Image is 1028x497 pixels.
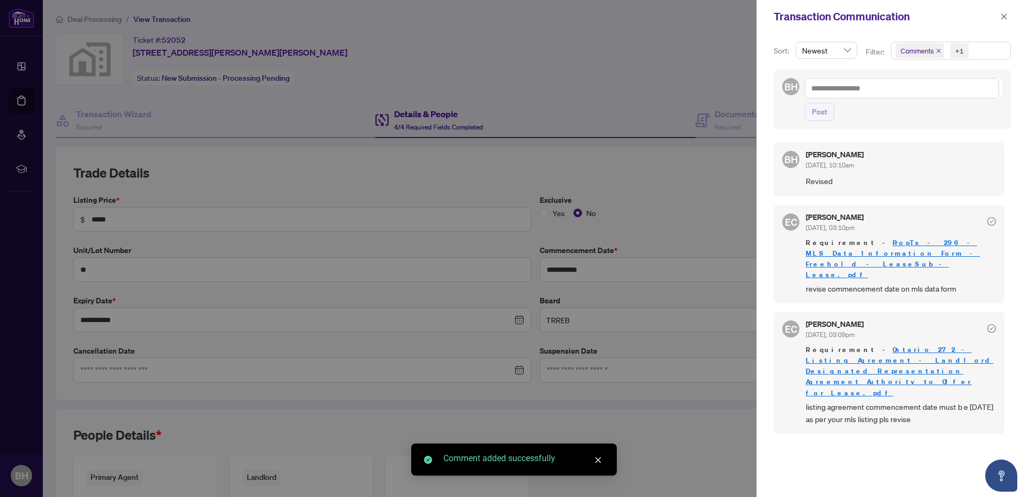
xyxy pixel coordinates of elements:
button: Post [805,103,834,121]
button: Open asap [985,460,1017,492]
span: revise commencement date on mls data form [806,282,996,295]
span: check-circle [424,456,432,464]
div: Transaction Communication [774,9,997,25]
span: BH [784,152,798,167]
span: close [594,456,602,464]
span: Requirement - [806,345,996,398]
span: Comments [901,45,934,56]
span: [DATE], 03:09pm [806,331,855,339]
p: Sort: [774,45,791,57]
span: EC [785,215,797,230]
span: Comments [896,43,944,58]
span: [DATE], 10:10am [806,161,854,169]
a: PropTx - 296 - MLS Data Information Form - Freehold - LeaseSub-Lease.pdf [806,238,980,279]
span: check-circle [987,217,996,226]
h5: [PERSON_NAME] [806,320,864,328]
h5: [PERSON_NAME] [806,213,864,221]
span: Requirement - [806,238,996,280]
span: [DATE], 03:10pm [806,224,855,232]
p: Filter: [866,46,886,58]
span: Revised [806,175,996,187]
a: Ontario 272 - Listing Agreement - Landlord Designated Representation Agreement Authority to Offer... [806,345,993,397]
span: EC [785,322,797,337]
div: Comment added successfully [443,452,604,465]
span: BH [784,79,798,94]
span: close [1000,13,1008,20]
h5: [PERSON_NAME] [806,151,864,158]
span: close [936,48,941,53]
a: Close [592,454,604,466]
div: +1 [955,45,964,56]
span: check-circle [987,324,996,333]
span: listing agreement commencement date must b e [DATE] as per your mls listing pls revise [806,401,996,426]
span: Newest [802,42,851,58]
